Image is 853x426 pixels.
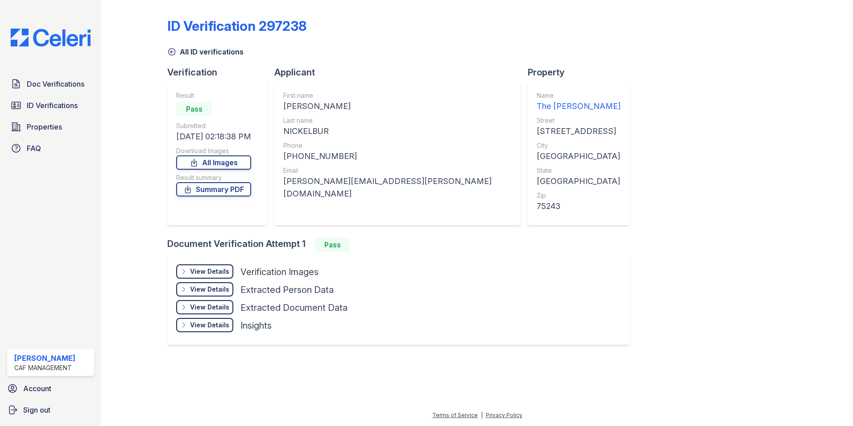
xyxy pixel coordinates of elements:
div: View Details [190,303,229,312]
img: CE_Logo_Blue-a8612792a0a2168367f1c8372b55b34899dd931a85d93a1a3d3e32e68fde9ad4.png [4,29,98,46]
div: [GEOGRAPHIC_DATA] [537,150,621,163]
div: Extracted Document Data [240,301,348,314]
span: FAQ [27,143,41,154]
div: Pass [176,102,212,116]
a: All Images [176,155,251,170]
a: Doc Verifications [7,75,94,93]
div: Applicant [274,66,528,79]
div: 75243 [537,200,621,213]
div: State [537,166,621,175]
div: Result [176,91,251,100]
div: ID Verification 297238 [167,18,306,34]
div: Verification Images [240,266,319,278]
div: Document Verification Attempt 1 [167,238,637,252]
div: [PHONE_NUMBER] [283,150,512,163]
span: Doc Verifications [27,79,84,89]
div: Download Images [176,146,251,155]
div: View Details [190,321,229,330]
div: Email [283,166,512,175]
a: FAQ [7,139,94,157]
span: Account [23,383,51,394]
a: Name The [PERSON_NAME] [537,91,621,113]
div: First name [283,91,512,100]
span: ID Verifications [27,100,78,111]
div: | [481,412,483,418]
div: [PERSON_NAME][EMAIL_ADDRESS][PERSON_NAME][DOMAIN_NAME] [283,175,512,200]
div: Pass [315,238,350,252]
a: Summary PDF [176,182,251,196]
div: CAF Management [14,363,75,372]
div: Street [537,116,621,125]
div: [PERSON_NAME] [283,100,512,113]
div: Zip [537,191,621,200]
div: [PERSON_NAME] [14,353,75,363]
a: Account [4,380,98,397]
div: City [537,141,621,150]
div: [DATE] 02:18:38 PM [176,130,251,143]
div: Submitted [176,121,251,130]
div: Property [528,66,637,79]
div: Phone [283,141,512,150]
div: View Details [190,285,229,294]
div: View Details [190,267,229,276]
div: Name [537,91,621,100]
div: [GEOGRAPHIC_DATA] [537,175,621,188]
a: ID Verifications [7,96,94,114]
span: Properties [27,121,62,132]
div: The [PERSON_NAME] [537,100,621,113]
a: Sign out [4,401,98,419]
div: NICKELBUR [283,125,512,138]
div: Last name [283,116,512,125]
div: Extracted Person Data [240,284,334,296]
a: All ID verifications [167,46,244,57]
a: Privacy Policy [486,412,522,418]
div: [STREET_ADDRESS] [537,125,621,138]
span: Sign out [23,405,50,415]
div: Insights [240,319,272,332]
div: Verification [167,66,274,79]
div: Result summary [176,173,251,182]
a: Terms of Service [432,412,478,418]
a: Properties [7,118,94,136]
